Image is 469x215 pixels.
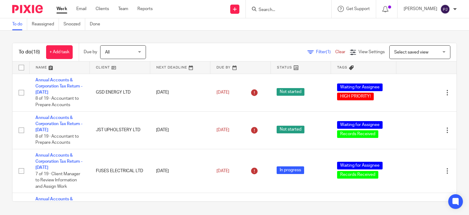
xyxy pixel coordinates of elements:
[316,50,335,54] span: Filter
[337,66,347,69] span: Tags
[56,6,67,12] a: Work
[404,6,437,12] p: [PERSON_NAME]
[12,18,27,30] a: To do
[64,18,85,30] a: Snoozed
[358,50,385,54] span: View Settings
[137,6,153,12] a: Reports
[35,134,79,145] span: 8 of 19 · Accountant to Prepare Accounts
[150,74,210,111] td: [DATE]
[326,50,331,54] span: (1)
[394,50,428,54] span: Select saved view
[96,6,109,12] a: Clients
[90,149,150,193] td: FUSES ELECTRICAL LTD
[35,197,82,214] a: Annual Accounts & Corporation Tax Return - [DATE]
[440,4,450,14] img: svg%3E
[35,78,82,95] a: Annual Accounts & Corporation Tax Return - [DATE]
[31,50,40,54] span: (18)
[90,74,150,111] td: GSD ENERGY LTD
[118,6,128,12] a: Team
[277,88,304,96] span: Not started
[35,172,80,189] span: 7 of 19 · Client Manager to Review Information and Assign Work
[337,93,374,100] span: HIGH PRIORITY!
[346,7,370,11] span: Get Support
[46,45,73,59] a: + Add task
[150,111,210,149] td: [DATE]
[32,18,59,30] a: Reassigned
[277,126,304,133] span: Not started
[35,97,79,107] span: 8 of 19 · Accountant to Prepare Accounts
[19,49,40,55] h1: To do
[337,162,383,169] span: Waiting for Assignee
[12,5,43,13] img: Pixie
[337,83,383,91] span: Waiting for Assignee
[84,49,97,55] p: Due by
[337,171,378,179] span: Records Received
[35,153,82,170] a: Annual Accounts & Corporation Tax Return - [DATE]
[216,128,229,132] span: [DATE]
[277,166,304,174] span: In progress
[337,130,378,138] span: Records Received
[258,7,313,13] input: Search
[76,6,86,12] a: Email
[35,116,82,132] a: Annual Accounts & Corporation Tax Return - [DATE]
[105,50,110,54] span: All
[337,121,383,129] span: Waiting for Assignee
[216,169,229,173] span: [DATE]
[90,18,105,30] a: Done
[335,50,345,54] a: Clear
[150,149,210,193] td: [DATE]
[90,111,150,149] td: JST UPHOLSTERY LTD
[216,90,229,95] span: [DATE]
